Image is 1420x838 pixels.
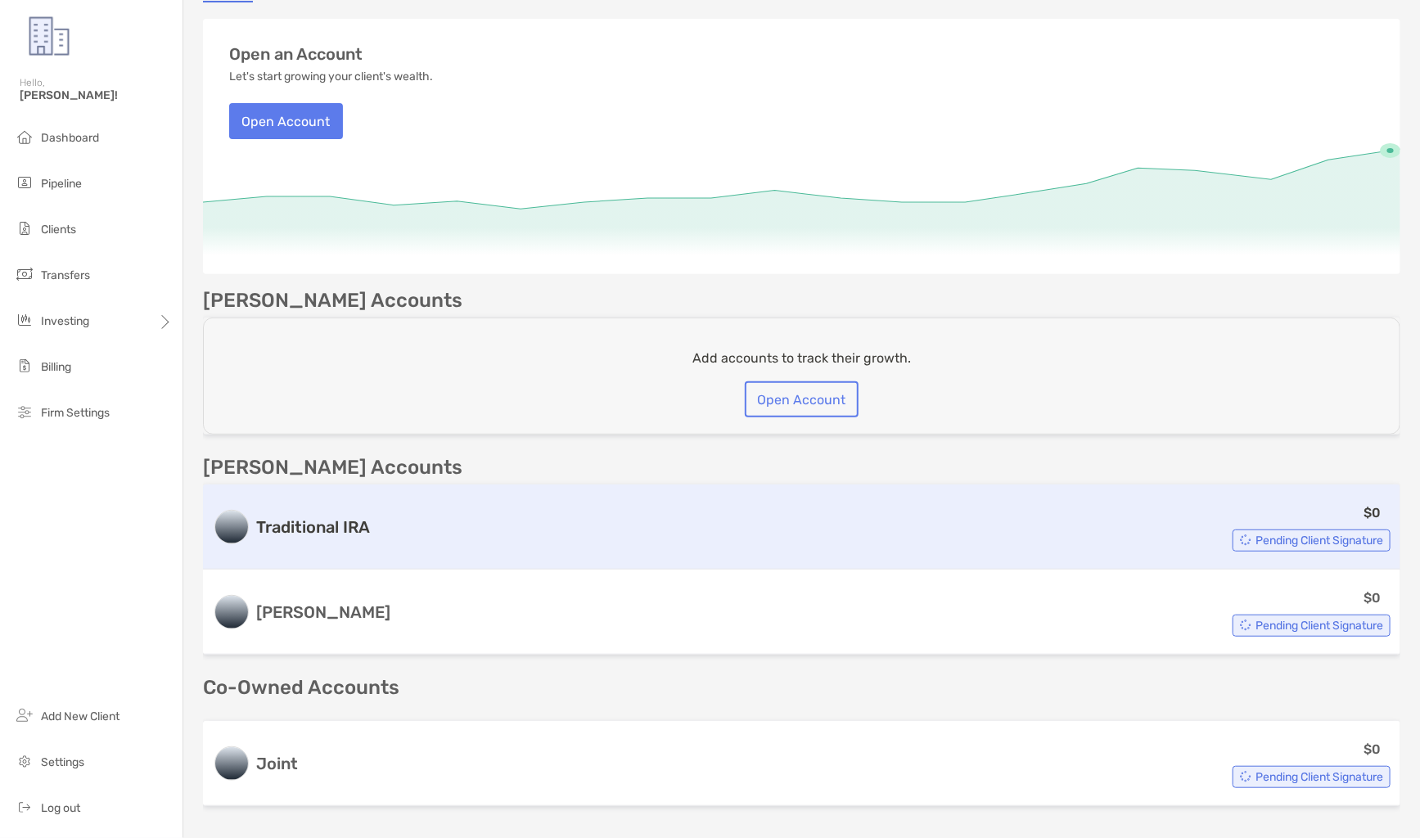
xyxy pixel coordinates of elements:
button: Open Account [745,381,859,417]
button: Open Account [229,103,343,139]
h3: [PERSON_NAME] [256,602,390,622]
h3: Open an Account [229,45,363,64]
span: Clients [41,223,76,237]
span: Add New Client [41,710,119,723]
img: logo account [215,747,248,780]
img: settings icon [15,751,34,771]
p: Let's start growing your client's wealth. [229,70,433,83]
span: Transfers [41,268,90,282]
img: Account Status icon [1240,619,1251,631]
p: Co-Owned Accounts [203,678,1400,698]
img: investing icon [15,310,34,330]
span: Firm Settings [41,406,110,420]
span: Settings [41,755,84,769]
span: Investing [41,314,89,328]
span: Pending Client Signature [1255,536,1383,545]
p: $0 [1364,588,1381,608]
span: Pending Client Signature [1255,773,1383,782]
p: $0 [1364,739,1381,759]
p: [PERSON_NAME] Accounts [203,291,462,311]
span: Pending Client Signature [1255,621,1383,630]
p: Add accounts to track their growth. [692,348,911,368]
img: firm-settings icon [15,402,34,421]
span: Dashboard [41,131,99,145]
img: clients icon [15,219,34,238]
p: $0 [1364,502,1381,523]
img: dashboard icon [15,127,34,146]
img: billing icon [15,356,34,376]
img: logout icon [15,797,34,817]
span: [PERSON_NAME]! [20,88,173,102]
img: logo account [215,511,248,543]
span: Billing [41,360,71,374]
img: transfers icon [15,264,34,284]
h3: Traditional IRA [256,517,370,537]
span: Log out [41,801,80,815]
img: Zoe Logo [20,7,79,65]
p: [PERSON_NAME] Accounts [203,457,462,478]
img: Account Status icon [1240,534,1251,546]
img: logo account [215,596,248,628]
img: pipeline icon [15,173,34,192]
h3: Joint [256,754,298,773]
img: add_new_client icon [15,705,34,725]
span: Pipeline [41,177,82,191]
img: Account Status icon [1240,771,1251,782]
